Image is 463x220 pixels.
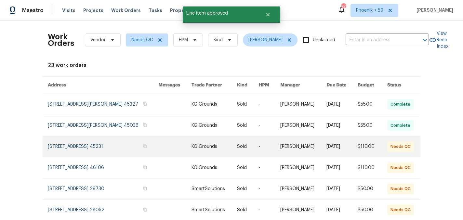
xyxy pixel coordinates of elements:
td: [PERSON_NAME] [275,94,321,115]
td: - [253,178,275,200]
td: - [253,136,275,157]
td: [PERSON_NAME] [275,178,321,200]
td: [PERSON_NAME] [275,157,321,178]
button: Copy Address [142,101,148,107]
div: 23 work orders [48,62,415,69]
th: Messages [153,77,186,94]
a: View Reno Index [429,30,448,50]
span: Work Orders [111,7,141,14]
th: Kind [232,77,253,94]
th: Status [382,77,420,94]
span: HPM [179,37,188,43]
th: Trade Partner [186,77,232,94]
button: Copy Address [142,143,148,149]
span: Kind [214,37,223,43]
td: SmartSolutions [186,178,232,200]
span: [PERSON_NAME] [248,37,283,43]
span: Maestro [22,7,44,14]
td: [PERSON_NAME] [275,136,321,157]
button: Copy Address [142,186,148,191]
td: KG Grounds [186,115,232,136]
span: Visits [62,7,75,14]
input: Enter in an address [346,35,411,45]
td: KG Grounds [186,94,232,115]
td: Sold [232,178,253,200]
span: [PERSON_NAME] [414,7,453,14]
span: Line item approved [183,6,257,20]
td: - [253,157,275,178]
div: 737 [341,4,346,10]
button: Copy Address [142,207,148,213]
td: Sold [232,94,253,115]
th: Due Date [321,77,352,94]
td: - [253,115,275,136]
td: Sold [232,115,253,136]
span: Vendor [90,37,106,43]
button: Open [420,35,430,45]
span: Properties [170,7,195,14]
th: Budget [352,77,382,94]
td: Sold [232,157,253,178]
td: KG Grounds [186,136,232,157]
th: Address [43,77,153,94]
button: Close [257,8,279,21]
h2: Work Orders [48,33,74,46]
td: [PERSON_NAME] [275,115,321,136]
span: Tasks [149,8,162,13]
span: Needs QC [131,37,153,43]
span: Phoenix + 59 [356,7,383,14]
td: - [253,94,275,115]
span: Projects [83,7,103,14]
td: Sold [232,136,253,157]
th: HPM [253,77,275,94]
th: Manager [275,77,321,94]
button: Copy Address [142,164,148,170]
button: Copy Address [142,122,148,128]
span: Unclaimed [313,37,335,44]
td: KG Grounds [186,157,232,178]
